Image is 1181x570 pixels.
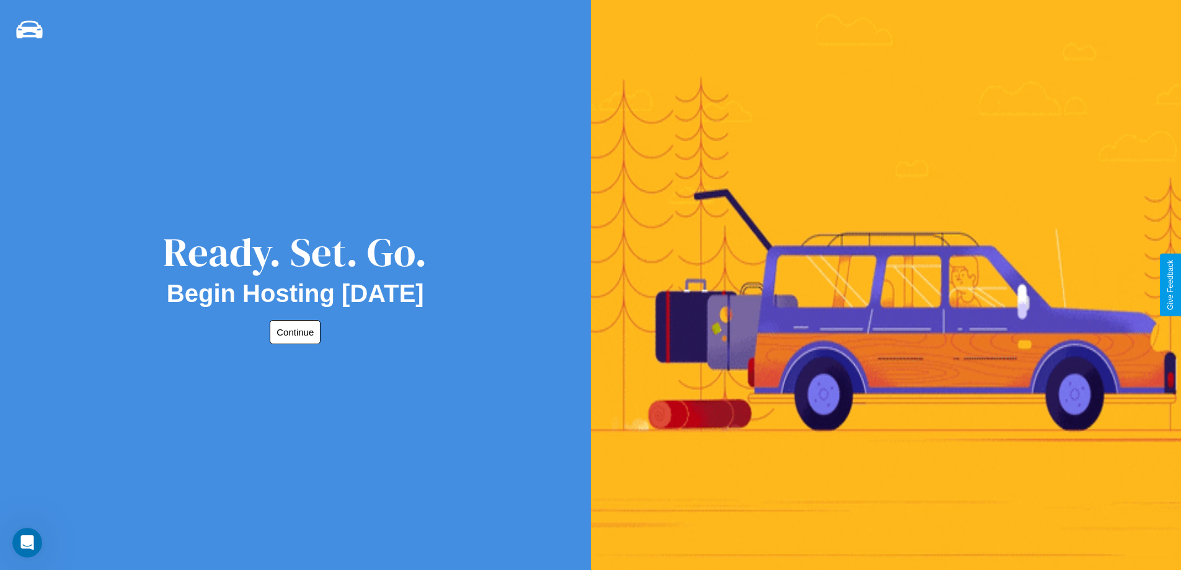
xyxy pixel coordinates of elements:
iframe: Intercom live chat [12,528,42,558]
h2: Begin Hosting [DATE] [167,280,424,308]
button: Continue [270,320,321,344]
div: Give Feedback [1166,260,1175,310]
div: Ready. Set. Go. [163,225,427,280]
